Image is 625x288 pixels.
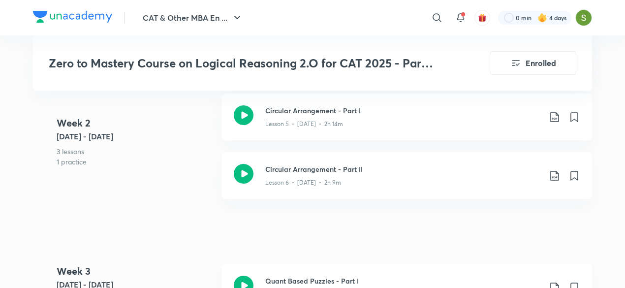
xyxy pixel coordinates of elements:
[490,51,576,75] button: Enrolled
[265,105,541,116] h3: Circular Arrangement - Part I
[265,120,343,128] p: Lesson 5 • [DATE] • 2h 14m
[137,8,249,28] button: CAT & Other MBA En ...
[33,11,112,25] a: Company Logo
[57,157,214,167] p: 1 practice
[222,94,592,152] a: Circular Arrangement - Part ILesson 5 • [DATE] • 2h 14m
[265,164,541,174] h3: Circular Arrangement - Part II
[57,130,214,142] h5: [DATE] - [DATE]
[474,10,490,26] button: avatar
[222,152,592,211] a: Circular Arrangement - Part IILesson 6 • [DATE] • 2h 9m
[33,11,112,23] img: Company Logo
[57,264,214,279] h4: Week 3
[478,13,487,22] img: avatar
[57,146,214,157] p: 3 lessons
[265,276,541,286] h3: Quant Based Puzzles - Part I
[57,116,214,130] h4: Week 2
[49,56,434,70] h3: Zero to Mastery Course on Logical Reasoning 2.O for CAT 2025 - Part II
[575,9,592,26] img: Samridhi Vij
[265,178,341,187] p: Lesson 6 • [DATE] • 2h 9m
[537,13,547,23] img: streak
